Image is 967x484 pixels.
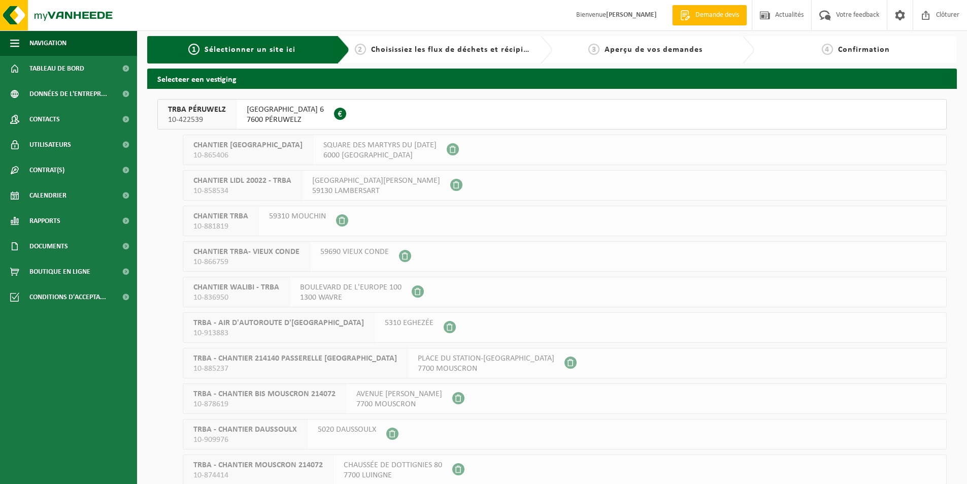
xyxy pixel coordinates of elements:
[193,221,248,232] span: 10-881819
[193,364,397,374] span: 10-885237
[371,46,540,54] span: Choisissiez les flux de déchets et récipients
[29,56,84,81] span: Tableau de bord
[822,44,833,55] span: 4
[29,259,90,284] span: Boutique en ligne
[320,247,389,257] span: 59690 VIEUX CONDE
[193,435,297,445] span: 10-909976
[157,99,947,130] button: TRBA PÉRUWELZ 10-422539 [GEOGRAPHIC_DATA] 67600 PÉRUWELZ
[323,150,437,160] span: 6000 [GEOGRAPHIC_DATA]
[318,425,376,435] span: 5020 DAUSSOULX
[29,132,71,157] span: Utilisateurs
[29,284,106,310] span: Conditions d'accepta...
[606,11,657,19] strong: [PERSON_NAME]
[344,460,442,470] span: CHAUSSÉE DE DOTTIGNIES 80
[312,176,440,186] span: [GEOGRAPHIC_DATA][PERSON_NAME]
[418,364,554,374] span: 7700 MOUSCRON
[193,211,248,221] span: CHANTIER TRBA
[29,81,107,107] span: Données de l'entrepr...
[29,30,66,56] span: Navigation
[29,234,68,259] span: Documents
[193,425,297,435] span: TRBA - CHANTIER DAUSSOULX
[385,318,434,328] span: 5310 EGHEZÉE
[300,282,402,293] span: BOULEVARD DE L'EUROPE 100
[312,186,440,196] span: 59130 LAMBERSART
[193,176,291,186] span: CHANTIER LIDL 20022 - TRBA
[300,293,402,303] span: 1300 WAVRE
[168,115,226,125] span: 10-422539
[588,44,599,55] span: 3
[355,44,366,55] span: 2
[193,470,323,480] span: 10-874414
[193,318,364,328] span: TRBA - AIR D'AUTOROUTE D'[GEOGRAPHIC_DATA]
[193,186,291,196] span: 10-858534
[605,46,703,54] span: Aperçu de vos demandes
[193,150,303,160] span: 10-865406
[193,389,336,399] span: TRBA - CHANTIER BIS MOUSCRON 214072
[672,5,747,25] a: Demande devis
[29,107,60,132] span: Contacts
[193,328,364,338] span: 10-913883
[193,247,299,257] span: CHANTIER TRBA- VIEUX CONDE
[29,208,60,234] span: Rapports
[356,399,442,409] span: 7700 MOUSCRON
[193,282,279,293] span: CHANTIER WALIBI - TRBA
[193,353,397,364] span: TRBA - CHANTIER 214140 PASSERELLE [GEOGRAPHIC_DATA]
[344,470,442,480] span: 7700 LUINGNE
[193,293,279,303] span: 10-836950
[838,46,890,54] span: Confirmation
[693,10,742,20] span: Demande devis
[29,157,64,183] span: Contrat(s)
[193,460,323,470] span: TRBA - CHANTIER MOUSCRON 214072
[193,140,303,150] span: CHANTIER [GEOGRAPHIC_DATA]
[168,105,226,115] span: TRBA PÉRUWELZ
[247,105,324,115] span: [GEOGRAPHIC_DATA] 6
[418,353,554,364] span: PLACE DU STATION-[GEOGRAPHIC_DATA]
[147,69,957,88] h2: Selecteer een vestiging
[269,211,326,221] span: 59310 MOUCHIN
[29,183,66,208] span: Calendrier
[247,115,324,125] span: 7600 PÉRUWELZ
[188,44,199,55] span: 1
[356,389,442,399] span: AVENUE [PERSON_NAME]
[193,257,299,267] span: 10-866759
[193,399,336,409] span: 10-878619
[205,46,295,54] span: Sélectionner un site ici
[323,140,437,150] span: SQUARE DES MARTYRS DU [DATE]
